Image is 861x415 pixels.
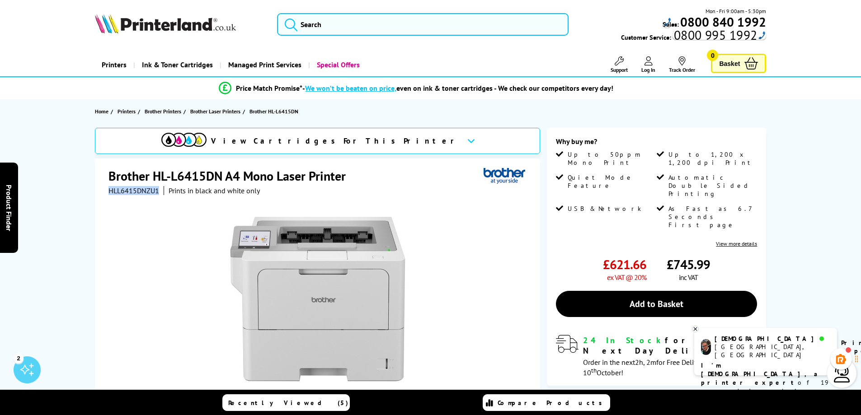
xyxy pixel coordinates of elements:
img: Printerland Logo [95,14,236,33]
span: Up to 50ppm Mono Print [568,150,654,167]
span: Brother Printers [145,107,181,116]
a: Basket 0 [711,54,766,73]
span: USB & Network [568,205,641,213]
sup: th [591,366,597,374]
span: £745.99 [667,256,710,273]
span: HLL6415DNZU1 [108,186,159,195]
span: Automatic Double Sided Printing [668,173,755,198]
span: 2h, 2m [635,358,656,367]
a: Brother Printers [145,107,183,116]
li: modal_Promise [74,80,759,96]
a: Printerland Logo [95,14,266,35]
div: Call: 0800 840 1992 [663,18,671,28]
div: for FREE Next Day Delivery [583,335,757,356]
span: ex VAT @ 20% [607,273,646,282]
div: 2 [14,353,24,363]
a: Log In [641,56,655,73]
b: 0800 840 1992 [680,14,766,30]
a: Recently Viewed (5) [222,394,350,411]
a: Compare Products [483,394,610,411]
span: Customer Service: [621,31,766,42]
h1: Brother HL-L6415DN A4 Mono Laser Printer [108,168,355,184]
span: inc VAT [679,273,698,282]
a: Ink & Toner Cartridges [133,53,220,76]
span: Printers [118,107,136,116]
span: 24 In Stock [583,335,665,345]
a: Track Order [669,56,695,73]
span: Ink & Toner Cartridges [142,53,213,76]
img: View Cartridges [161,133,207,147]
span: Home [95,107,108,116]
span: 0 [707,50,718,61]
img: user-headset-light.svg [833,364,851,382]
img: hfpfyWBK5wQHBAGPgDf9c6qAYOxxMAAAAASUVORK5CYII= [664,18,671,26]
span: Support [611,66,628,73]
span: Product Finder [5,184,14,231]
span: Brother HL-L6415DN [249,107,298,116]
div: - even on ink & toner cartridges - We check our competitors every day! [302,84,613,93]
a: Support [611,56,628,73]
span: Basket [719,57,740,70]
a: Printers [95,53,133,76]
div: [GEOGRAPHIC_DATA], [GEOGRAPHIC_DATA] [715,343,830,359]
span: Quiet Mode Feature [568,173,654,190]
img: chris-livechat.png [701,339,711,355]
a: Add to Basket [556,291,757,317]
span: Brother Laser Printers [190,107,240,116]
span: Price Match Promise* [236,84,302,93]
span: As Fast as 6.7 Seconds First page [668,205,755,229]
span: We won’t be beaten on price, [305,84,396,93]
a: Special Offers [308,53,367,76]
img: hfpfyWBK5wQHBAGPgDf9c6qAYOxxMAAAAASUVORK5CYII= [758,31,766,39]
div: Why buy me? [556,137,757,150]
span: Log In [641,66,655,73]
a: Managed Print Services [220,53,308,76]
a: Brother Laser Printers [190,107,243,116]
i: Prints in black and white only [169,186,260,195]
p: of 19 years! I can help you choose the right product [701,361,830,413]
a: 0800 840 1992 [679,18,766,26]
div: [DEMOGRAPHIC_DATA] [715,335,830,343]
div: Call: 0800 995 1992 [673,31,766,39]
a: Home [95,107,111,116]
span: View Cartridges For This Printer [211,136,460,146]
div: modal_delivery [556,335,757,377]
a: View more details [716,240,757,247]
span: Mon - Fri 9:00am - 5:30pm [706,7,766,15]
img: Brother HL-L6415DN [230,213,407,390]
a: Printers [118,107,138,116]
span: Up to 1,200 x 1,200 dpi Print [668,150,755,167]
input: Search [277,13,569,36]
span: Recently Viewed (5) [228,399,348,407]
span: £621.66 [603,256,646,273]
img: Brother [484,168,525,184]
b: I'm [DEMOGRAPHIC_DATA], a printer expert [701,361,820,387]
span: Compare Products [498,399,607,407]
a: Brother HL-L6415DN [249,107,301,116]
span: Order in the next for Free Delivery [DATE] 10 October! [583,358,729,377]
